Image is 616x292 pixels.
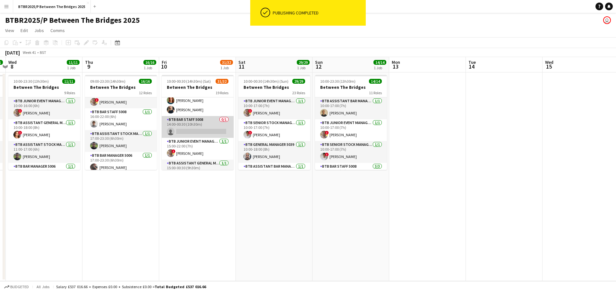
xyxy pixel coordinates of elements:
[216,90,228,95] span: 19 Roles
[172,149,175,153] span: !
[392,59,400,65] span: Mon
[48,26,67,35] a: Comms
[67,60,80,65] span: 11/11
[3,283,30,290] button: Budgeted
[85,152,157,174] app-card-role: BTB Bar Manager 50061/117:00-23:30 (6h30m)[PERSON_NAME]
[162,75,234,170] app-job-card: 10:00-00:30 (14h30m) (Sat)31/32Between The Bridges19 Roles[PERSON_NAME]BTB Bar Staff 50082/211:30...
[315,75,387,170] app-job-card: 10:00-23:30 (13h30m)14/14Between The Bridges11 RolesBTB Assistant Bar Manager 50061/110:00-17:00 ...
[85,59,93,65] span: Thu
[13,0,91,13] button: BTBR2025/P Between The Bridges 2025
[273,10,363,16] div: Publishing completed
[21,50,37,55] span: Week 41
[161,63,167,70] span: 10
[35,284,51,289] span: All jobs
[238,97,310,119] app-card-role: BTB Junior Event Manager 50391/110:00-17:00 (7h)![PERSON_NAME]
[85,130,157,152] app-card-role: BTB Assistant Stock Manager 50061/117:00-23:30 (6h30m)[PERSON_NAME]
[144,65,156,70] div: 1 Job
[7,63,17,70] span: 8
[139,79,152,84] span: 16/16
[315,119,387,141] app-card-role: BTB Junior Event Manager 50391/110:00-17:00 (7h)![PERSON_NAME]
[34,28,44,33] span: Jobs
[5,15,140,25] h1: BTBR2025/P Between The Bridges 2025
[162,85,234,116] app-card-role: BTB Bar Staff 50082/211:30-17:30 (6h)[PERSON_NAME][PERSON_NAME]
[314,63,323,70] span: 12
[162,116,234,138] app-card-role: BTB Bar Staff 50080/114:00-00:30 (10h30m)
[139,90,152,95] span: 12 Roles
[220,65,233,70] div: 1 Job
[8,141,80,163] app-card-role: BTB Assistant Stock Manager 50061/111:00-17:00 (6h)[PERSON_NAME]
[8,163,80,185] app-card-role: BTB Bar Manager 50061/111:00-23:30 (12h30m)
[85,87,157,108] app-card-role: BTB Junior Event Manager 50391/115:00-23:30 (8h30m)![PERSON_NAME]
[162,59,167,65] span: Fri
[544,63,553,70] span: 15
[3,26,17,35] a: View
[297,60,310,65] span: 29/29
[18,131,22,135] span: !
[248,109,252,113] span: !
[8,119,80,141] app-card-role: BTB Assistant General Manager 50061/110:00-18:00 (8h)![PERSON_NAME]
[238,59,245,65] span: Sat
[5,28,14,33] span: View
[315,84,387,90] h3: Between The Bridges
[373,60,386,65] span: 14/14
[64,90,75,95] span: 9 Roles
[8,84,80,90] h3: Between The Bridges
[95,98,99,102] span: !
[18,26,30,35] a: Edit
[56,284,206,289] div: Salary £537 016.66 + Expenses £0.00 + Subsistence £0.00 =
[50,28,65,33] span: Comms
[162,138,234,160] app-card-role: BTB Junior Event Manager 50391/115:00-22:00 (7h)![PERSON_NAME]
[238,75,310,170] app-job-card: 10:00-00:30 (14h30m) (Sun)29/29Between The Bridges23 RolesBTB Junior Event Manager 50391/110:00-1...
[143,60,156,65] span: 16/16
[40,50,46,55] div: BST
[320,79,355,84] span: 10:00-23:30 (13h30m)
[62,79,75,84] span: 11/11
[8,59,17,65] span: Wed
[603,16,611,24] app-user-avatar: Amy Cane
[162,160,234,181] app-card-role: BTB Assistant General Manager 50061/115:00-00:30 (9h30m)
[18,109,22,113] span: !
[8,97,80,119] app-card-role: BTB Junior Event Manager 50391/110:00-16:00 (6h)![PERSON_NAME]
[325,153,329,156] span: !
[237,63,245,70] span: 11
[13,79,49,84] span: 10:00-23:30 (13h30m)
[32,26,47,35] a: Jobs
[369,90,382,95] span: 11 Roles
[10,285,29,289] span: Budgeted
[216,79,228,84] span: 31/32
[369,79,382,84] span: 14/14
[85,84,157,90] h3: Between The Bridges
[325,131,329,135] span: !
[155,284,206,289] span: Total Budgeted £537 016.66
[220,60,233,65] span: 31/32
[84,63,93,70] span: 9
[248,131,252,135] span: !
[545,59,553,65] span: Wed
[85,75,157,170] app-job-card: 09:00-23:30 (14h30m)16/16Between The Bridges12 Roles15:00-20:00 (5h)[PERSON_NAME]BTB Junior Event...
[297,65,309,70] div: 1 Job
[238,119,310,141] app-card-role: BTB Senior Stock Manager 50061/110:00-17:00 (7h)![PERSON_NAME]
[315,163,387,203] app-card-role: BTB Bar Staff 50083/310:30-17:30 (7h)
[292,90,305,95] span: 23 Roles
[5,49,20,56] div: [DATE]
[21,28,28,33] span: Edit
[315,59,323,65] span: Sun
[315,141,387,163] app-card-role: BTB Senior Stock Manager 50061/110:00-17:00 (7h)![PERSON_NAME]
[90,79,125,84] span: 09:00-23:30 (14h30m)
[85,108,157,130] app-card-role: BTB Bar Staff 50081/116:00-22:00 (6h)[PERSON_NAME]
[238,163,310,185] app-card-role: BTB Assistant Bar Manager 50061/110:00-23:30 (13h30m)
[167,79,211,84] span: 10:00-00:30 (14h30m) (Sat)
[238,84,310,90] h3: Between The Bridges
[238,141,310,163] app-card-role: BTB General Manager 50391/110:00-18:00 (8h)[PERSON_NAME]
[391,63,400,70] span: 13
[374,65,386,70] div: 1 Job
[315,97,387,119] app-card-role: BTB Assistant Bar Manager 50061/110:00-17:00 (7h)[PERSON_NAME]
[162,84,234,90] h3: Between The Bridges
[292,79,305,84] span: 29/29
[8,75,80,170] app-job-card: 10:00-23:30 (13h30m)11/11Between The Bridges9 RolesBTB Junior Event Manager 50391/110:00-16:00 (6...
